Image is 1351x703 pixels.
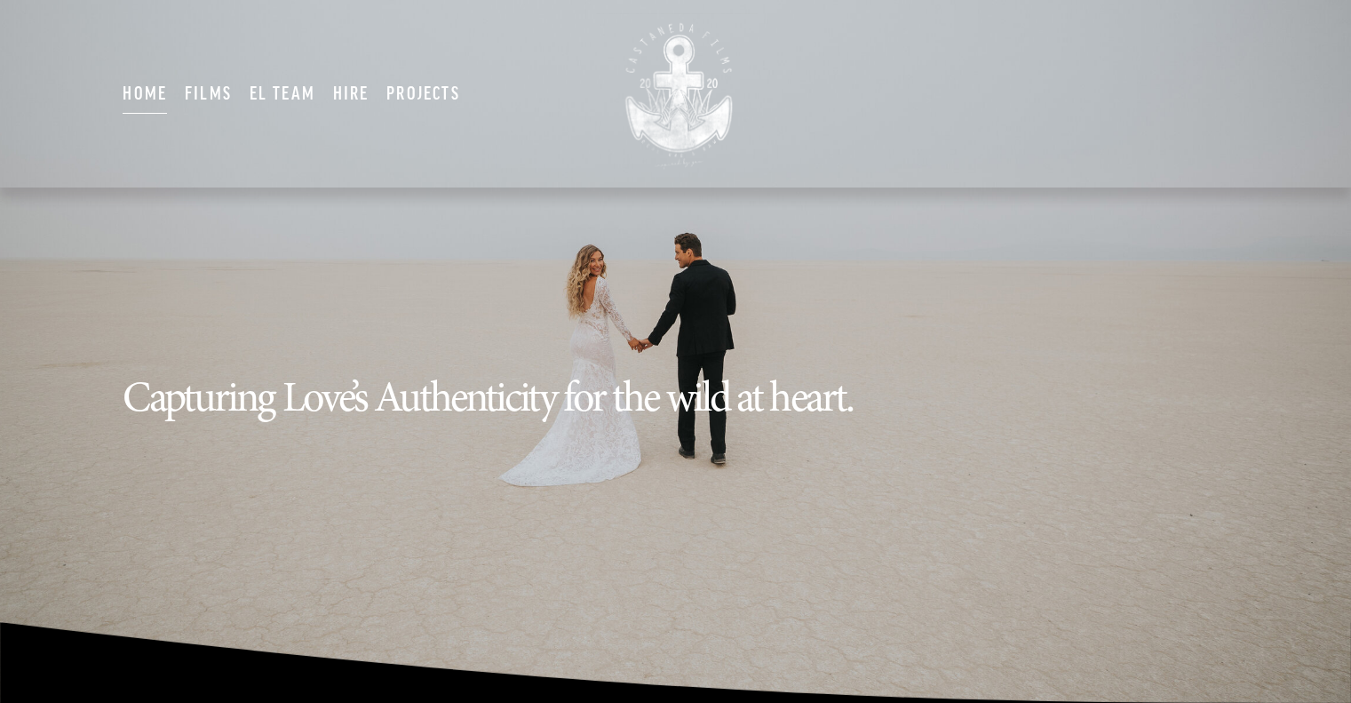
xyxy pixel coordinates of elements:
a: EL TEAM [250,73,315,116]
a: Projects [386,73,459,116]
img: CASTANEDA FILMS [596,13,757,174]
a: Films [185,73,232,116]
a: Hire [333,73,370,116]
h2: Capturing Love’s Authenticity for the wild at heart. [123,376,853,419]
a: Home [123,73,167,116]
